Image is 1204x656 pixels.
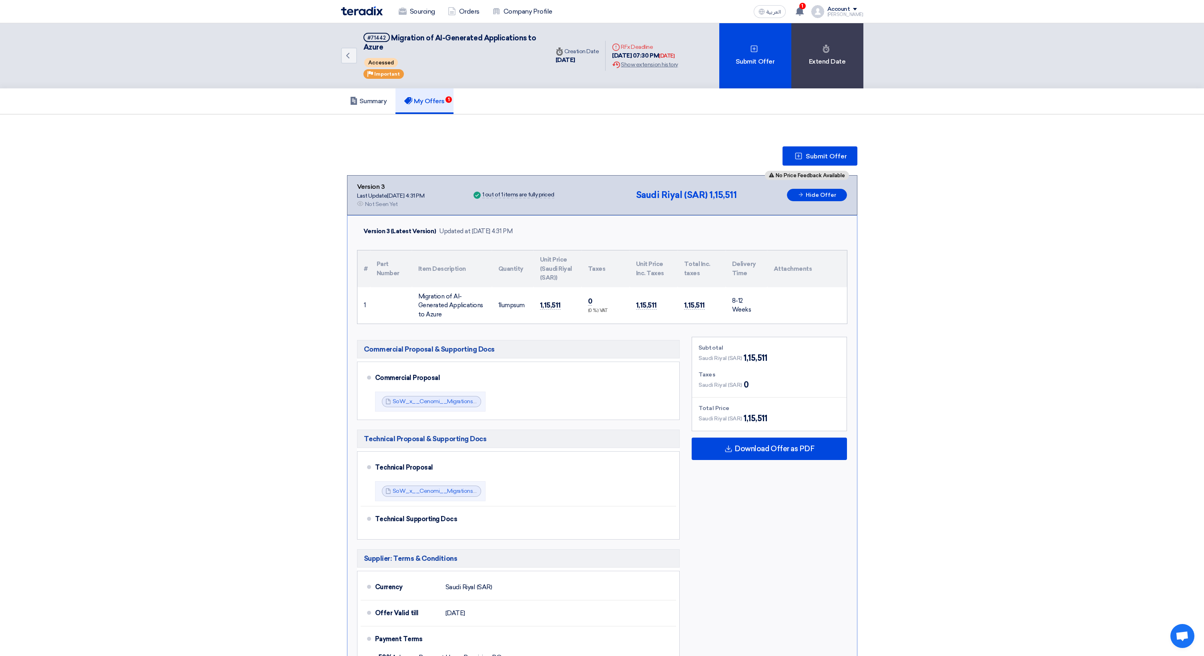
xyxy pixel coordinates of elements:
h5: Supplier: Terms & Conditions [357,549,680,568]
div: Technical Supporting Docs [375,510,667,529]
div: Version 3 [357,182,425,192]
span: 1,15,511 [744,412,767,424]
span: 0 [744,379,749,391]
div: Commercial Proposal [375,368,667,388]
button: العربية [754,5,786,18]
div: Migration of AI-Generated Applications to Azure [418,292,486,319]
div: [DATE] 07:30 PM [612,51,678,60]
div: Not Seen Yet [365,200,398,208]
div: Show extension history [612,60,678,69]
span: العربية [767,9,781,15]
div: [DATE] [659,52,674,60]
a: Company Profile [486,3,559,20]
div: 1 out of 1 items are fully priced [482,192,554,198]
th: Unit Price Inc. Taxes [630,250,678,287]
div: #71442 [367,35,386,40]
div: Creation Date [556,47,599,56]
div: Open chat [1170,624,1194,648]
th: Quantity [492,250,534,287]
div: Last Update [DATE] 4:31 PM [357,192,425,200]
span: Saudi Riyal (SAR) [698,381,742,389]
a: Summary [341,88,396,114]
button: Submit Offer [783,146,857,166]
th: Part Number [370,250,412,287]
th: # [357,250,370,287]
span: 1,15,511 [684,301,705,310]
a: SoW_x__Cenomi__Migrations_of_Apps_on_Microsoft_Azure__Technical_Proposal_1758190880576.pdf [393,488,667,494]
div: Currency [375,578,439,597]
div: Offer Valid till [375,604,439,623]
div: Submit Offer [719,23,791,88]
span: [DATE] [445,609,465,617]
a: Orders [441,3,486,20]
h5: Migration of AI-Generated Applications to Azure [363,33,540,52]
span: Migration of AI-Generated Applications to Azure [363,34,536,52]
div: Payment Terms [375,630,667,649]
th: Taxes [582,250,630,287]
th: Attachments [767,250,847,287]
div: Technical Proposal [375,458,667,477]
span: 1 [445,96,452,103]
a: SoW_x__Cenomi__Migrations_of_Apps_on_Microsoft_Azure__Commercial_Proposal_1758190875333.pdf [393,398,672,405]
div: Taxes [698,370,840,379]
div: RFx Deadline [612,43,678,51]
div: Version 3 (Latest Version) [363,227,436,236]
img: Teradix logo [341,6,383,16]
span: 1,15,511 [636,301,657,310]
div: [DATE] [556,56,599,65]
td: 8-12 Weeks [726,287,767,324]
span: Download Offer as PDF [734,445,814,452]
span: Commercial Proposal & Supporting Docs [364,344,495,354]
th: Total Inc. taxes [678,250,726,287]
span: Saudi Riyal (SAR) [698,414,742,423]
span: Saudi Riyal (SAR) [698,354,742,362]
span: Accessed [364,58,398,67]
div: [PERSON_NAME] [827,12,863,17]
td: 1 [357,287,370,324]
div: Saudi Riyal (SAR) [445,580,492,595]
button: Hide Offer [787,189,847,201]
img: profile_test.png [811,5,824,18]
span: 1,15,511 [540,301,561,310]
h5: Summary [350,97,387,105]
span: 0 [588,297,592,306]
a: My Offers1 [395,88,454,114]
span: 1,15,511 [744,352,767,364]
th: Delivery Time [726,250,767,287]
th: Item Description [412,250,492,287]
span: 1 [498,302,500,309]
div: (0 %) VAT [588,308,623,314]
div: Account [827,6,850,13]
div: Extend Date [791,23,863,88]
span: Technical Proposal & Supporting Docs [364,434,487,444]
span: 1,15,511 [709,190,736,200]
span: Submit Offer [806,153,847,160]
span: Important [374,71,400,77]
span: 1 [799,3,806,9]
span: Saudi Riyal (SAR) [636,190,708,200]
td: lumpsum [492,287,534,324]
a: Sourcing [392,3,441,20]
h5: My Offers [404,97,445,105]
div: Subtotal [698,344,840,352]
span: No Price Feedback Available [776,173,845,178]
div: Updated at [DATE] 4:31 PM [439,227,512,236]
div: Total Price [698,404,840,412]
th: Unit Price (Saudi Riyal (SAR)) [534,250,582,287]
